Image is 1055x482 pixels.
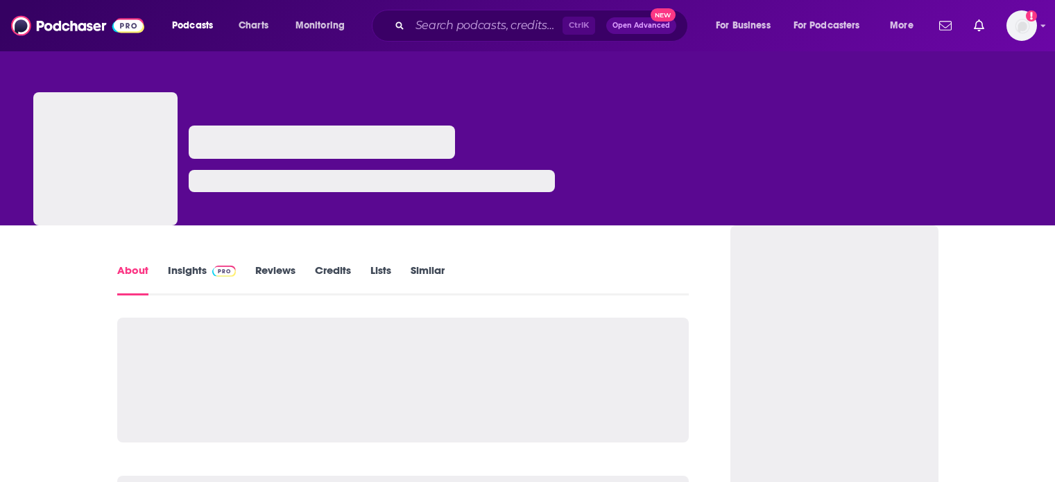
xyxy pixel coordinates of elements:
[890,16,914,35] span: More
[385,10,701,42] div: Search podcasts, credits, & more...
[230,15,277,37] a: Charts
[1006,10,1037,41] span: Logged in as NickG
[411,264,445,295] a: Similar
[1006,10,1037,41] button: Show profile menu
[606,17,676,34] button: Open AdvancedNew
[172,16,213,35] span: Podcasts
[968,14,990,37] a: Show notifications dropdown
[295,16,345,35] span: Monitoring
[117,264,148,295] a: About
[168,264,237,295] a: InsightsPodchaser Pro
[370,264,391,295] a: Lists
[410,15,563,37] input: Search podcasts, credits, & more...
[563,17,595,35] span: Ctrl K
[11,12,144,39] img: Podchaser - Follow, Share and Rate Podcasts
[612,22,670,29] span: Open Advanced
[716,16,771,35] span: For Business
[934,14,957,37] a: Show notifications dropdown
[784,15,880,37] button: open menu
[315,264,351,295] a: Credits
[212,266,237,277] img: Podchaser Pro
[794,16,860,35] span: For Podcasters
[880,15,931,37] button: open menu
[651,8,676,21] span: New
[286,15,363,37] button: open menu
[239,16,268,35] span: Charts
[706,15,788,37] button: open menu
[1026,10,1037,21] svg: Add a profile image
[255,264,295,295] a: Reviews
[1006,10,1037,41] img: User Profile
[162,15,231,37] button: open menu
